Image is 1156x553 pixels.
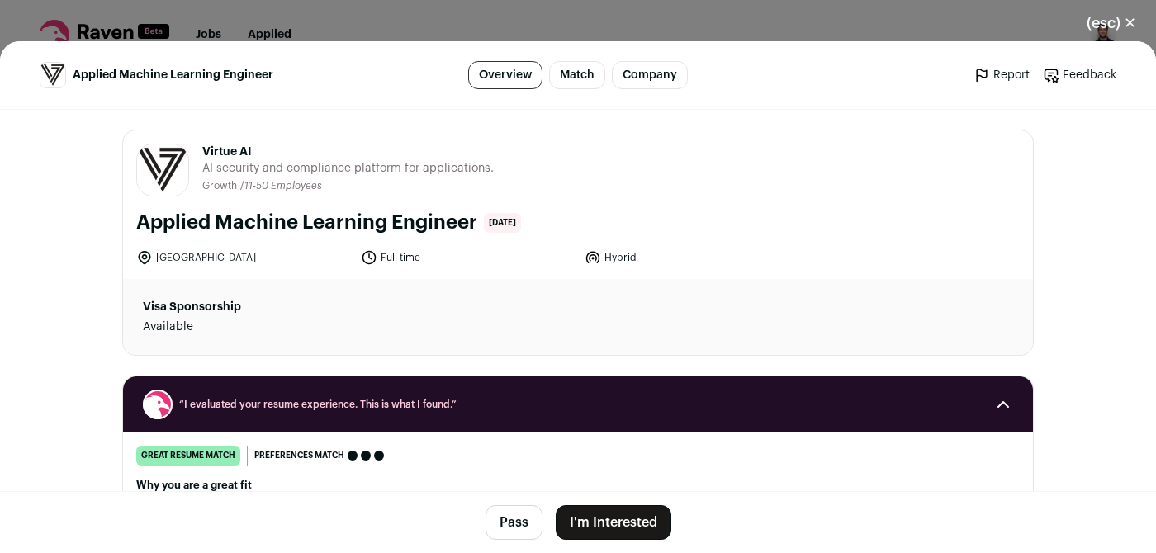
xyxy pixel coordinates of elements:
img: e6793b59ec902a2a29ce4ef21ab01a53bdde904d59ade1bc6056e56dd8542749.jpg [137,144,188,196]
span: [DATE] [484,213,521,233]
dt: Visa Sponsorship [143,299,433,315]
li: Hybrid [585,249,799,266]
span: “I evaluated your resume experience. This is what I found.” [179,398,977,411]
a: Company [612,61,688,89]
button: Pass [486,505,542,540]
li: [GEOGRAPHIC_DATA] [136,249,351,266]
button: Close modal [1067,5,1156,41]
a: Feedback [1043,67,1116,83]
h1: Applied Machine Learning Engineer [136,210,477,236]
div: great resume match [136,446,240,466]
a: Report [974,67,1030,83]
a: Match [549,61,605,89]
span: 11-50 Employees [244,181,322,191]
h2: Why you are a great fit [136,479,1020,492]
dd: Available [143,319,433,335]
span: Preferences match [254,447,344,464]
span: AI security and compliance platform for applications. [202,160,494,177]
a: Overview [468,61,542,89]
li: Growth [202,180,240,192]
li: Full time [361,249,576,266]
li: / [240,180,322,192]
span: Applied Machine Learning Engineer [73,67,273,83]
span: Virtue AI [202,144,494,160]
button: I'm Interested [556,505,671,540]
img: e6793b59ec902a2a29ce4ef21ab01a53bdde904d59ade1bc6056e56dd8542749.jpg [40,63,65,87]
